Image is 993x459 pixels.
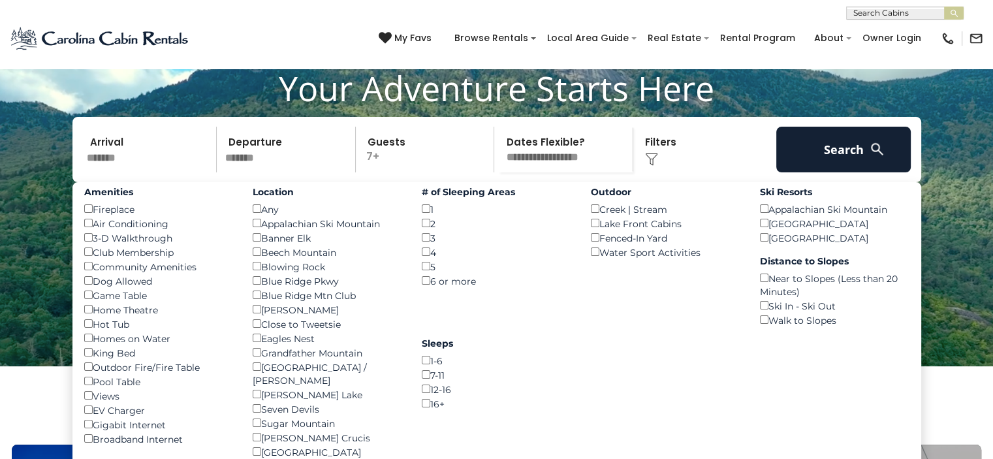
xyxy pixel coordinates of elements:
div: Pool Table [84,374,234,388]
label: Distance to Slopes [760,255,909,268]
div: Blue Ridge Mtn Club [253,288,402,302]
div: Blowing Rock [253,259,402,274]
img: Blue-2.png [10,25,191,52]
div: Creek | Stream [591,202,740,216]
label: Amenities [84,185,234,198]
div: Broadband Internet [84,432,234,446]
div: Eagles Nest [253,331,402,345]
span: My Favs [394,31,432,45]
div: Blue Ridge Pkwy [253,274,402,288]
img: search-regular-white.png [869,141,885,157]
div: Sugar Mountain [253,416,402,430]
h1: Your Adventure Starts Here [10,68,983,108]
a: Browse Rentals [448,28,535,48]
div: [GEOGRAPHIC_DATA] / [PERSON_NAME] [253,360,402,387]
button: Search [776,127,911,172]
div: [GEOGRAPHIC_DATA] [760,230,909,245]
img: phone-regular-black.png [941,31,955,46]
a: Rental Program [714,28,802,48]
img: filter--v1.png [645,153,658,166]
div: King Bed [84,345,234,360]
div: 5 [422,259,571,274]
div: 6 or more [422,274,571,288]
div: 2 [422,216,571,230]
label: Outdoor [591,185,740,198]
label: # of Sleeping Areas [422,185,571,198]
img: mail-regular-black.png [969,31,983,46]
div: [PERSON_NAME] Crucis [253,430,402,445]
a: My Favs [379,31,435,46]
div: Banner Elk [253,230,402,245]
div: 4 [422,245,571,259]
div: Gigabit Internet [84,417,234,432]
div: Hot Tub [84,317,234,331]
a: Owner Login [856,28,928,48]
div: Appalachian Ski Mountain [253,216,402,230]
div: [PERSON_NAME] [253,302,402,317]
div: 3 [422,230,571,245]
label: Ski Resorts [760,185,909,198]
div: Lake Front Cabins [591,216,740,230]
a: Real Estate [641,28,708,48]
div: Game Table [84,288,234,302]
div: 1-6 [422,353,571,368]
div: Views [84,388,234,403]
div: Fenced-In Yard [591,230,740,245]
div: [PERSON_NAME] Lake [253,387,402,402]
div: Any [253,202,402,216]
a: About [808,28,850,48]
div: Air Conditioning [84,216,234,230]
div: [GEOGRAPHIC_DATA] [253,445,402,459]
label: Location [253,185,402,198]
div: Ski In - Ski Out [760,298,909,313]
p: 7+ [360,127,494,172]
div: [GEOGRAPHIC_DATA] [760,216,909,230]
div: Seven Devils [253,402,402,416]
div: 12-16 [422,382,571,396]
div: Appalachian Ski Mountain [760,202,909,216]
div: Near to Slopes (Less than 20 Minutes) [760,271,909,298]
div: Outdoor Fire/Fire Table [84,360,234,374]
div: Beech Mountain [253,245,402,259]
div: 16+ [422,396,571,411]
div: Close to Tweetsie [253,317,402,331]
a: Local Area Guide [541,28,635,48]
div: 7-11 [422,368,571,382]
div: Dog Allowed [84,274,234,288]
label: Sleeps [422,337,571,350]
div: 1 [422,202,571,216]
div: Club Membership [84,245,234,259]
div: EV Charger [84,403,234,417]
div: Community Amenities [84,259,234,274]
div: Fireplace [84,202,234,216]
div: 3-D Walkthrough [84,230,234,245]
h3: Select Your Destination [10,399,983,445]
div: Homes on Water [84,331,234,345]
div: Walk to Slopes [760,313,909,327]
div: Grandfather Mountain [253,345,402,360]
div: Water Sport Activities [591,245,740,259]
div: Home Theatre [84,302,234,317]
